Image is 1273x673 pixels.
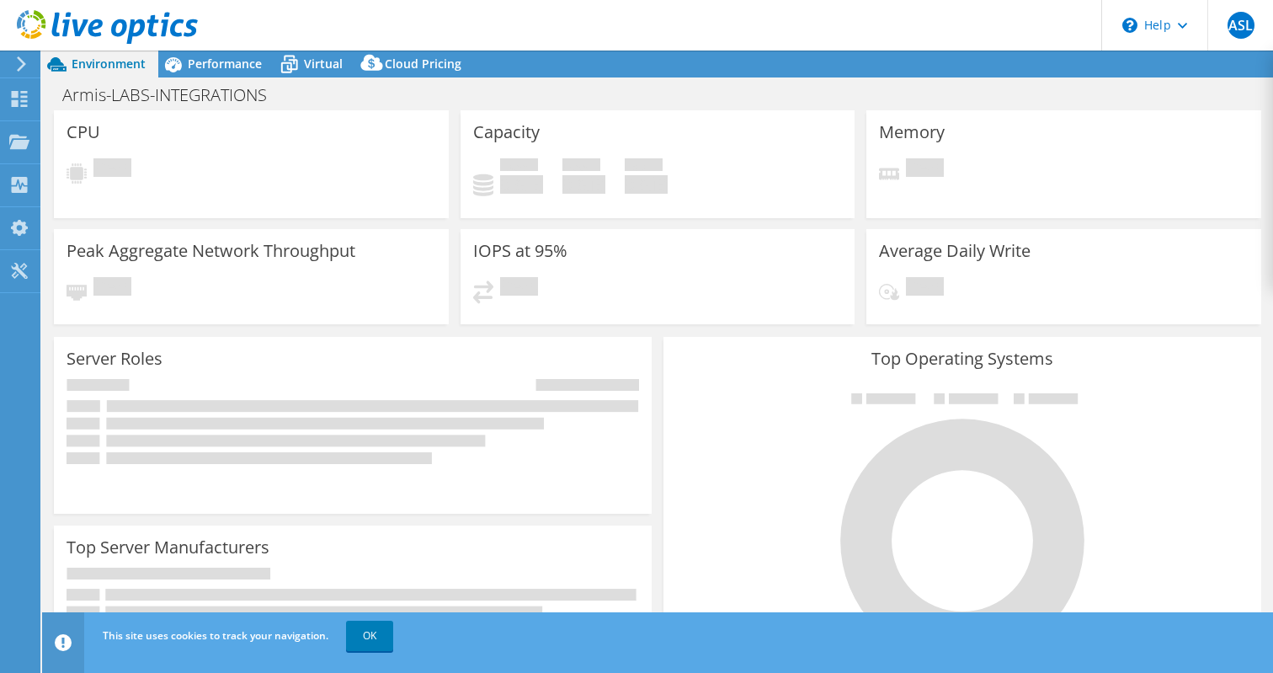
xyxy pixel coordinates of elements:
span: Cloud Pricing [385,56,461,72]
h3: Peak Aggregate Network Throughput [67,242,355,260]
span: Pending [906,277,944,300]
h3: CPU [67,123,100,142]
h3: Memory [879,123,945,142]
h4: 0 GiB [625,175,668,194]
h4: 0 GiB [562,175,605,194]
span: ASL [1228,12,1254,39]
h1: Armis-LABS-INTEGRATIONS [55,86,293,104]
a: OK [346,621,393,651]
h3: Top Server Manufacturers [67,538,269,557]
h3: IOPS at 95% [473,242,567,260]
span: This site uses cookies to track your navigation. [103,628,328,643]
span: Environment [72,56,146,72]
span: Total [625,158,663,175]
span: Pending [93,277,131,300]
span: Free [562,158,600,175]
span: Performance [188,56,262,72]
h3: Top Operating Systems [676,350,1249,368]
svg: \n [1122,18,1137,33]
span: Used [500,158,538,175]
h3: Capacity [473,123,540,142]
h3: Server Roles [67,350,162,368]
span: Pending [500,277,538,300]
h4: 0 GiB [500,175,543,194]
span: Pending [93,158,131,181]
h3: Average Daily Write [879,242,1031,260]
span: Virtual [304,56,343,72]
span: Pending [906,158,944,181]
